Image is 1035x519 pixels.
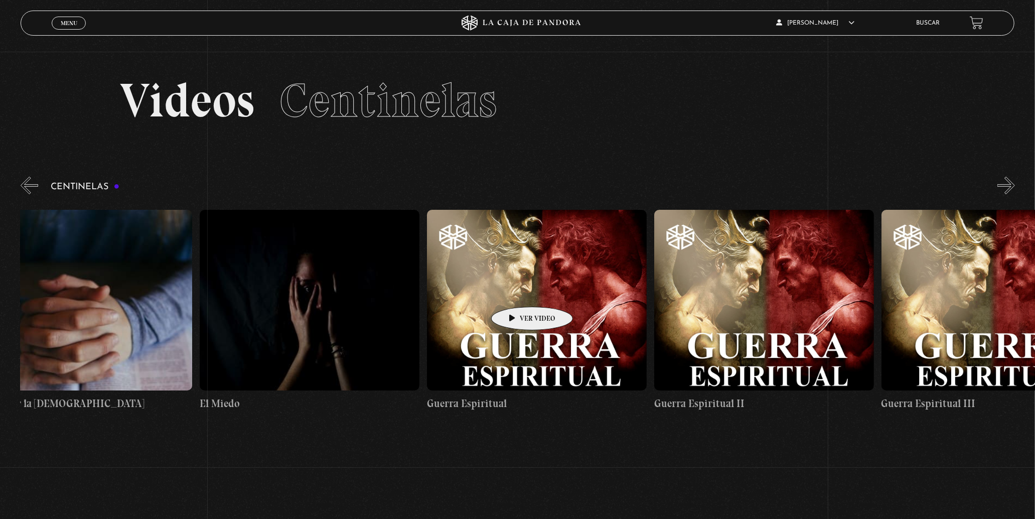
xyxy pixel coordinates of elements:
a: Guerra Espiritual [427,202,647,419]
a: View your shopping cart [970,16,983,30]
h4: Guerra Espiritual [427,396,647,412]
a: Guerra Espiritual II [654,202,874,419]
h3: Centinelas [51,182,119,192]
span: [PERSON_NAME] [776,20,854,26]
button: Previous [21,177,38,194]
h4: Guerra Espiritual II [654,396,874,412]
a: Buscar [916,20,940,26]
button: Next [997,177,1015,194]
h2: Videos [120,77,915,124]
a: El Miedo [200,202,419,419]
span: Centinelas [279,72,497,129]
span: Cerrar [57,28,81,35]
span: Menu [61,20,77,26]
h4: El Miedo [200,396,419,412]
